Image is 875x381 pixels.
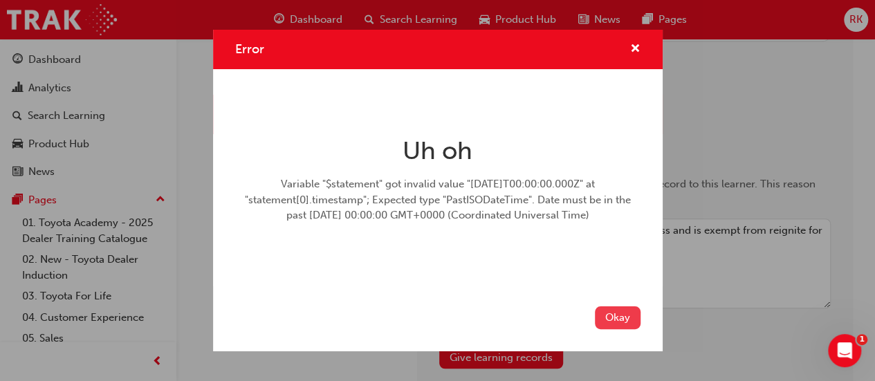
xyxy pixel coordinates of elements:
[856,334,867,345] span: 1
[630,41,641,58] button: cross-icon
[235,41,264,57] span: Error
[595,306,641,329] button: Okay
[241,136,635,166] h1: Uh oh
[630,44,641,56] span: cross-icon
[241,176,635,223] div: Variable "$statement" got invalid value "[DATE]T00:00:00.000Z" at "statement[0].timestamp"; Expec...
[828,334,861,367] iframe: Intercom live chat
[213,30,663,351] div: Error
